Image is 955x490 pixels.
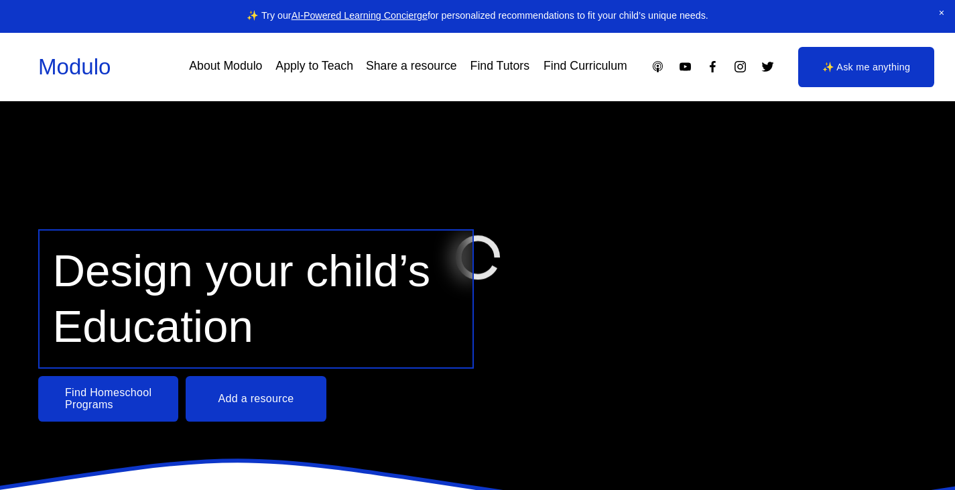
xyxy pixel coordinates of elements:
a: Twitter [761,60,775,74]
a: Find Curriculum [544,55,627,78]
a: Apply to Teach [275,55,353,78]
a: About Modulo [189,55,262,78]
a: ✨ Ask me anything [798,47,934,87]
span: Design your child’s Education [52,245,442,351]
a: Apple Podcasts [651,60,665,74]
a: Add a resource [186,376,326,421]
a: Facebook [706,60,720,74]
a: Find Tutors [470,55,529,78]
a: Modulo [38,54,111,79]
a: Share a resource [366,55,457,78]
a: YouTube [678,60,692,74]
a: Instagram [733,60,747,74]
a: Find Homeschool Programs [38,376,178,421]
a: AI-Powered Learning Concierge [292,10,428,21]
